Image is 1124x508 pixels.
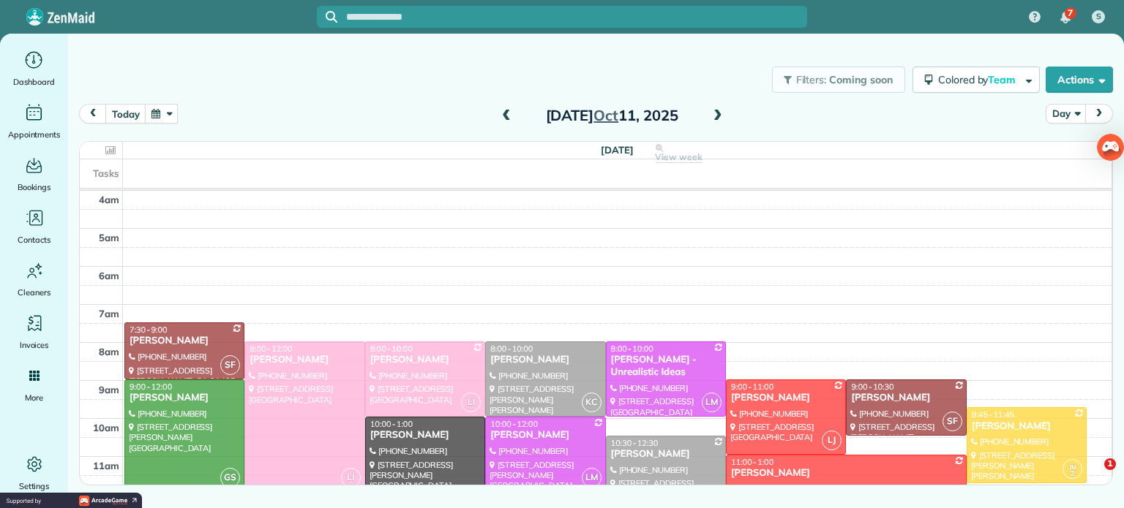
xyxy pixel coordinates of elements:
span: Coming soon [829,73,893,86]
a: Bookings [6,153,62,194]
span: Filters: [796,73,827,86]
span: Cleaners [18,285,50,300]
span: Tasks [93,167,119,179]
a: Invoices [6,311,62,352]
button: next [1085,104,1113,124]
span: 9am [99,384,119,395]
span: 7am [99,308,119,319]
div: 7 unread notifications [1050,1,1081,34]
button: prev [79,104,107,124]
span: Invoices [20,338,49,352]
span: 7 [1068,7,1073,19]
span: 11am [93,460,119,471]
button: Day [1046,104,1086,124]
span: Appointments [8,127,61,142]
a: Contacts [6,206,62,247]
iframe: Intercom live chat [1074,458,1109,493]
span: Settings [19,479,50,493]
svg: Focus search [326,11,337,23]
span: 10am [93,422,119,433]
a: Dashboard [6,48,62,89]
span: 1 [1104,458,1116,470]
span: Dashboard [13,75,55,89]
span: More [25,390,43,405]
span: 8am [99,346,119,357]
span: 5am [99,232,119,243]
span: Team [988,73,1018,86]
h2: [DATE] 11, 2025 [520,107,703,124]
span: Oct [593,106,618,124]
span: View week [655,151,702,163]
span: S [1096,11,1101,23]
button: Colored byTeam [913,67,1040,93]
span: Colored by [938,73,1021,86]
span: 4am [99,194,119,205]
button: Focus search [317,11,337,23]
button: today [105,104,146,124]
span: 6am [99,270,119,281]
span: [DATE] [601,144,634,156]
a: Appointments [6,101,62,142]
a: Settings [6,452,62,493]
span: Contacts [18,232,50,247]
a: Cleaners [6,259,62,300]
button: Actions [1046,67,1113,93]
span: Bookings [18,180,51,194]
